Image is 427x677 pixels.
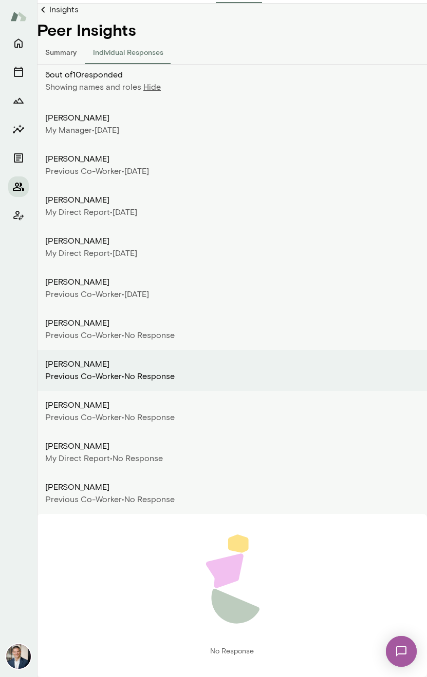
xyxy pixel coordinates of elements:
div: [PERSON_NAME]Previous Co-worker•No Response [37,391,427,432]
div: Previous Co-worker • [45,329,124,342]
div: Previous Co-worker • [45,411,124,424]
button: Growth Plan [8,90,29,111]
div: [PERSON_NAME]Previous Co-worker•[DATE] [37,145,427,186]
div: [PERSON_NAME]Previous Co-worker•No Response [37,309,427,350]
button: Sessions [8,62,29,82]
div: Previous Co-worker • [45,370,124,383]
div: [PERSON_NAME]My Direct Report•[DATE] [37,186,427,227]
div: My Direct Report • [45,452,113,465]
a: Insights [37,4,427,16]
div: [PERSON_NAME]My Direct Report•[DATE] [37,227,427,268]
h4: Peer Insights [37,20,427,39]
button: Individual Responses [85,39,172,64]
div: [DATE] [45,288,419,301]
button: Home [8,33,29,53]
p: Showing names and roles [45,81,143,93]
div: [DATE] [45,206,419,218]
div: [DATE] [45,247,419,260]
div: My Direct Report • [45,247,113,260]
div: Previous Co-worker • [45,493,124,506]
div: [PERSON_NAME] [45,399,419,411]
div: [PERSON_NAME] [45,276,419,288]
div: Previous Co-worker • [45,165,124,177]
button: Summary [37,39,85,64]
div: [PERSON_NAME] [45,194,419,206]
div: No Response [45,452,419,465]
div: responses-tab [37,39,427,64]
div: [PERSON_NAME] [45,440,419,452]
div: [PERSON_NAME]Previous Co-worker•No Response [37,350,427,391]
div: [DATE] [45,124,419,136]
img: No Response [203,534,261,631]
button: Documents [8,148,29,168]
p: Hide [143,81,161,93]
button: Members [8,176,29,197]
p: 5 out of 10 responded [45,69,427,81]
div: [PERSON_NAME] [45,112,419,124]
div: My Manager • [45,124,95,136]
img: Mark Zschocke [6,644,31,669]
div: [PERSON_NAME]My Direct Report•No Response [37,432,427,473]
div: No Response [45,370,419,383]
div: No Response [45,493,419,506]
div: No Response [45,329,419,342]
div: No Response [45,411,419,424]
div: [PERSON_NAME] [45,481,419,493]
p: No Response [210,646,254,656]
div: [PERSON_NAME]My Manager•[DATE] [37,104,427,145]
div: [PERSON_NAME] [45,235,419,247]
div: My Direct Report • [45,206,113,218]
button: Client app [8,205,29,226]
div: [DATE] [45,165,419,177]
img: Mento [10,7,27,26]
div: [PERSON_NAME]Previous Co-worker•[DATE] [37,268,427,309]
div: [PERSON_NAME] [45,317,419,329]
button: Insights [8,119,29,140]
div: [PERSON_NAME]Previous Co-worker•No Response [37,473,427,514]
div: [PERSON_NAME] [45,358,419,370]
div: [PERSON_NAME] [45,153,419,165]
div: Previous Co-worker • [45,288,124,301]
